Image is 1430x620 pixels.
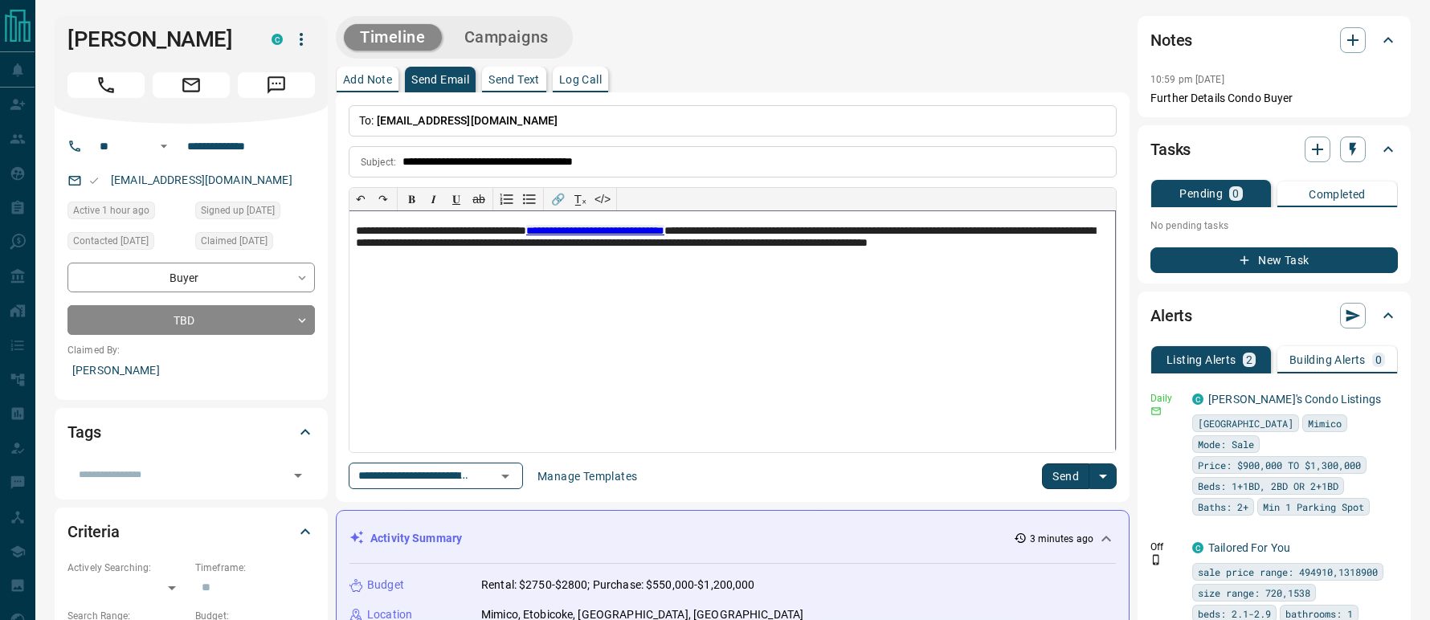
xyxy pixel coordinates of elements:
[1150,296,1398,335] div: Alerts
[287,464,309,487] button: Open
[67,519,120,545] h2: Criteria
[472,193,485,206] s: ab
[496,188,518,210] button: Numbered list
[528,463,647,489] button: Manage Templates
[67,413,315,451] div: Tags
[1192,542,1203,553] div: condos.ca
[1198,585,1310,601] span: size range: 720,1538
[67,357,315,384] p: [PERSON_NAME]
[518,188,541,210] button: Bullet list
[88,175,100,186] svg: Email Valid
[349,105,1117,137] p: To:
[1150,137,1191,162] h2: Tasks
[1150,554,1162,565] svg: Push Notification Only
[349,524,1116,553] div: Activity Summary3 minutes ago
[154,137,174,156] button: Open
[1289,354,1366,365] p: Building Alerts
[1198,499,1248,515] span: Baths: 2+
[67,343,315,357] p: Claimed By:
[1150,74,1224,85] p: 10:59 pm [DATE]
[1150,247,1398,273] button: New Task
[67,512,315,551] div: Criteria
[1030,532,1093,546] p: 3 minutes ago
[1198,457,1361,473] span: Price: $900,000 TO $1,300,000
[343,74,392,85] p: Add Note
[1375,354,1382,365] p: 0
[1198,415,1293,431] span: [GEOGRAPHIC_DATA]
[559,74,602,85] p: Log Call
[201,233,268,249] span: Claimed [DATE]
[468,188,490,210] button: ab
[423,188,445,210] button: 𝑰
[1150,540,1183,554] p: Off
[1150,130,1398,169] div: Tasks
[591,188,614,210] button: </>
[67,202,187,224] div: Sun Oct 12 2025
[1179,188,1223,199] p: Pending
[67,419,100,445] h2: Tags
[67,72,145,98] span: Call
[1042,463,1117,489] div: split button
[153,72,230,98] span: Email
[272,34,283,45] div: condos.ca
[361,155,396,169] p: Subject:
[195,232,315,255] div: Thu Sep 04 2025
[344,24,442,51] button: Timeline
[411,74,469,85] p: Send Email
[1150,391,1183,406] p: Daily
[73,233,149,249] span: Contacted [DATE]
[367,577,404,593] p: Budget
[1263,499,1364,515] span: Min 1 Parking Spot
[195,202,315,224] div: Wed Sep 03 2025
[1232,188,1239,199] p: 0
[488,74,540,85] p: Send Text
[372,188,394,210] button: ↷
[1309,189,1366,200] p: Completed
[400,188,423,210] button: 𝐁
[1150,303,1192,328] h2: Alerts
[73,202,149,218] span: Active 1 hour ago
[546,188,569,210] button: 🔗
[452,193,460,206] span: 𝐔
[1246,354,1252,365] p: 2
[1150,21,1398,59] div: Notes
[349,188,372,210] button: ↶
[67,263,315,292] div: Buyer
[1042,463,1089,489] button: Send
[481,577,755,593] p: Rental: $2750-$2800; Purchase: $550,000-$1,200,000
[1150,406,1162,417] svg: Email
[1308,415,1342,431] span: Mimico
[1150,90,1398,107] p: Further Details Condo Buyer
[1150,214,1398,238] p: No pending tasks
[238,72,315,98] span: Message
[67,27,247,52] h1: [PERSON_NAME]
[1192,394,1203,405] div: condos.ca
[1198,478,1338,494] span: Beds: 1+1BD, 2BD OR 2+1BD
[1166,354,1236,365] p: Listing Alerts
[201,202,275,218] span: Signed up [DATE]
[111,173,292,186] a: [EMAIL_ADDRESS][DOMAIN_NAME]
[67,232,187,255] div: Thu Sep 04 2025
[67,305,315,335] div: TBD
[445,188,468,210] button: 𝐔
[569,188,591,210] button: T̲ₓ
[195,561,315,575] p: Timeframe:
[1198,564,1378,580] span: sale price range: 494910,1318900
[1150,27,1192,53] h2: Notes
[370,530,462,547] p: Activity Summary
[1198,436,1254,452] span: Mode: Sale
[67,561,187,575] p: Actively Searching:
[448,24,565,51] button: Campaigns
[377,114,558,127] span: [EMAIL_ADDRESS][DOMAIN_NAME]
[1208,541,1290,554] a: Tailored For You
[494,465,517,487] button: Open
[1208,393,1381,406] a: [PERSON_NAME]'s Condo Listings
